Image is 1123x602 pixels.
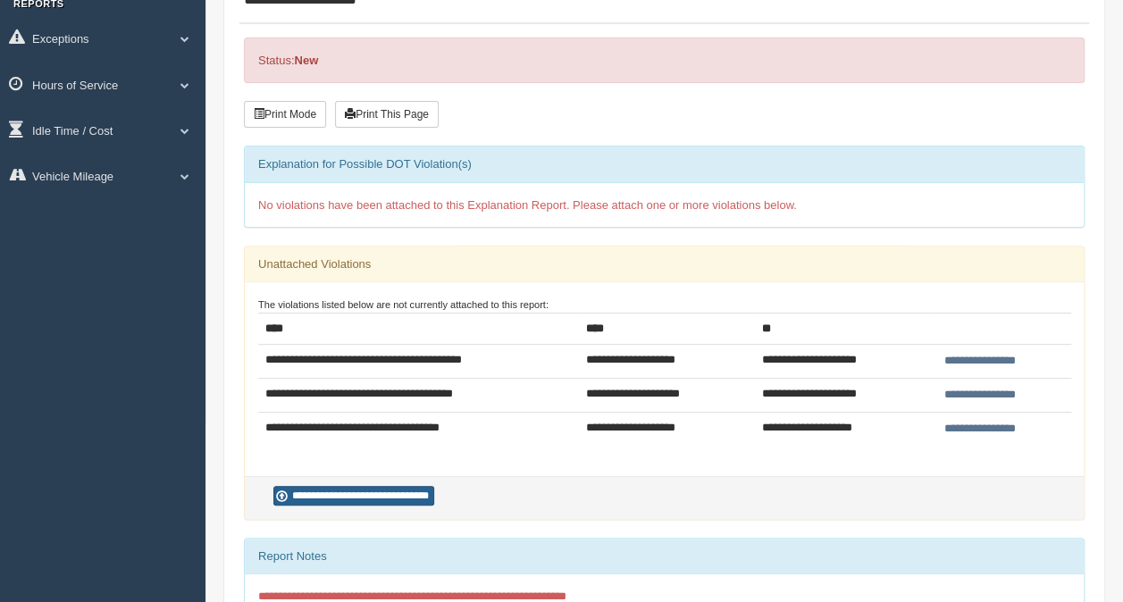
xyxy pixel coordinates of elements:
button: Print Mode [244,101,326,128]
div: Explanation for Possible DOT Violation(s) [245,146,1084,182]
small: The violations listed below are not currently attached to this report: [258,299,549,310]
span: No violations have been attached to this Explanation Report. Please attach one or more violations... [258,198,797,212]
div: Status: [244,38,1085,83]
strong: New [294,54,318,67]
button: Print This Page [335,101,439,128]
div: Report Notes [245,539,1084,574]
div: Unattached Violations [245,247,1084,282]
